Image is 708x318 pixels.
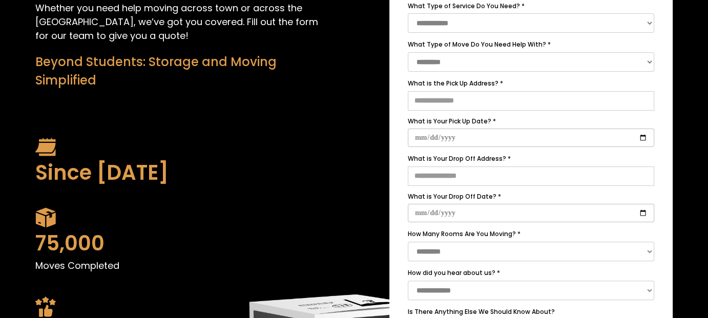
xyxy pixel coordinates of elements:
[35,157,319,188] div: Since [DATE]
[408,306,654,317] label: Is There Anything Else We Should Know About?
[35,1,319,43] p: Whether you need help moving across town or across the [GEOGRAPHIC_DATA], we’ve got you covered. ...
[408,153,654,164] label: What is Your Drop Off Address? *
[408,39,654,50] label: What Type of Move Do You Need Help With? *
[35,228,319,259] div: 75,000
[408,1,654,12] label: What Type of Service Do You Need? *
[408,116,654,127] label: What is Your Pick Up Date? *
[408,191,654,202] label: What is Your Drop Off Date? *
[408,228,654,240] label: How Many Rooms Are You Moving? *
[408,78,654,89] label: What is the Pick Up Address? *
[35,53,319,90] div: Beyond Students: Storage and Moving Simplified
[408,267,654,279] label: How did you hear about us? *
[35,259,319,272] p: Moves Completed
